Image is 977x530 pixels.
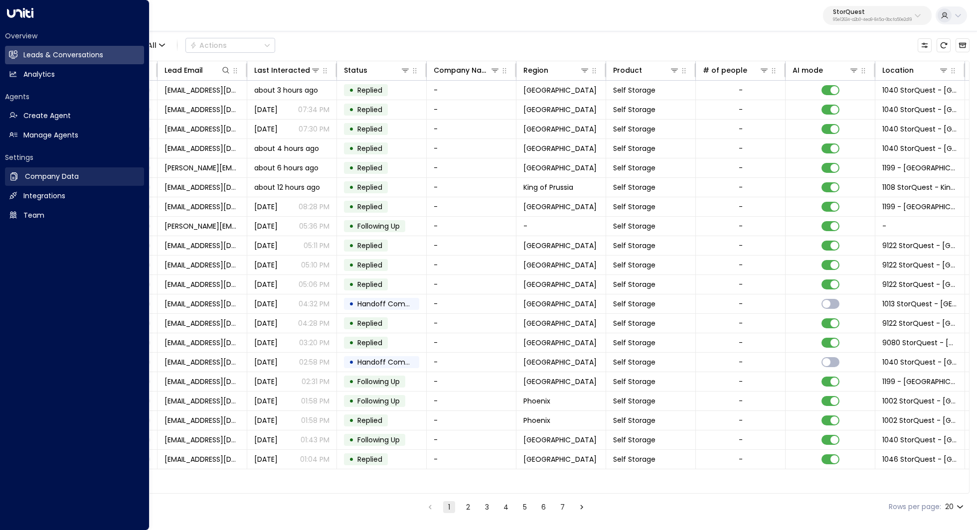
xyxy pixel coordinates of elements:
span: Yesterday [254,435,278,445]
h2: Analytics [23,69,55,80]
td: - [516,217,606,236]
span: about 6 hours ago [254,163,319,173]
span: Phoenix [523,415,550,425]
span: Handoff Completed [357,357,428,367]
span: 9122 StorQuest - Redwood City / Bayshore [882,279,958,289]
span: smittal86@gmail.com [164,338,240,348]
a: Create Agent [5,107,144,125]
td: - [427,256,516,274]
h2: Leads & Conversations [23,50,103,60]
div: • [349,412,354,429]
span: Self Storage [613,435,655,445]
button: Go to page 5 [519,501,531,513]
td: - [427,372,516,391]
span: chandra.maloy1973@gmail.com [164,454,240,464]
div: - [739,318,743,328]
span: 1040 StorQuest - Oakland / San Pablo [882,357,958,367]
span: 0117seahawks@gmail.com [164,299,240,309]
h2: Agents [5,92,144,102]
div: • [349,393,354,409]
span: Self Storage [613,318,655,328]
div: • [349,218,354,235]
p: 01:58 PM [301,396,329,406]
td: - [427,430,516,449]
span: Self Storage [613,241,655,251]
span: Self Storage [613,105,655,115]
span: Aug 16, 2025 [254,105,278,115]
div: Product [613,64,679,76]
td: - [427,158,516,177]
div: Lead Email [164,64,203,76]
div: AI mode [793,64,823,76]
span: Self Storage [613,357,655,367]
span: Replied [357,318,382,328]
p: 07:34 PM [298,105,329,115]
div: - [739,396,743,406]
span: pencola@hotmail.com [164,163,240,173]
span: Self Storage [613,415,655,425]
h2: Create Agent [23,111,71,121]
div: - [739,241,743,251]
div: Last Interacted [254,64,321,76]
span: 1040 StorQuest - Oakland / San Pablo [882,435,958,445]
span: 1013 StorQuest - Honolulu / Umi [882,299,958,309]
span: Replied [357,105,382,115]
h2: Integrations [23,191,65,201]
span: Yesterday [254,241,278,251]
p: 02:31 PM [302,377,329,387]
div: • [349,315,354,332]
div: Region [523,64,590,76]
div: • [349,354,354,371]
button: Go to page 3 [481,501,493,513]
div: - [739,163,743,173]
span: 1002 StorQuest - Phoenix / Bell [882,415,958,425]
span: Self Storage [613,221,655,231]
span: zehenderamy@gmail.com [164,357,240,367]
span: Yesterday [254,299,278,309]
span: Oakland [523,357,597,367]
span: Oakland [523,105,597,115]
p: 05:10 PM [301,260,329,270]
div: AI mode [793,64,859,76]
p: 02:58 PM [299,357,329,367]
a: Manage Agents [5,126,144,144]
div: • [349,237,354,254]
span: Yesterday [254,396,278,406]
td: - [427,333,516,352]
span: Replied [357,202,382,212]
td: - [427,120,516,138]
span: Replied [357,85,382,95]
span: designsalamode@yahoo.com [164,279,240,289]
span: about 4 hours ago [254,143,319,153]
span: Replied [357,182,382,192]
span: templedeborah0@gmail.com [164,415,240,425]
h2: Overview [5,31,144,41]
h2: Manage Agents [23,130,78,140]
span: 9080 StorQuest - Tampa / Fair Oaks [882,338,958,348]
span: Yesterday [254,454,278,464]
div: • [349,82,354,99]
span: 1040 StorQuest - Oakland / San Pablo [882,85,958,95]
span: 1040 StorQuest - Oakland / San Pablo [882,124,958,134]
div: • [349,198,354,215]
span: bitachehr@live.com [164,182,240,192]
p: 01:58 PM [301,415,329,425]
span: Oakland [523,435,597,445]
div: - [739,338,743,348]
button: Go to page 7 [557,501,569,513]
div: - [739,85,743,95]
span: Replied [357,415,382,425]
span: Oakland [523,124,597,134]
div: - [739,260,743,270]
td: - [427,294,516,313]
div: Status [344,64,367,76]
div: - [739,299,743,309]
span: templedeborah0@gmail.com [164,396,240,406]
td: - [427,314,516,333]
div: • [349,276,354,293]
div: - [739,377,743,387]
span: 1199 - StorQuest - Honolulu / South [882,163,958,173]
p: 01:04 PM [300,454,329,464]
span: francesbkemp@gmail.com [164,435,240,445]
div: • [349,159,354,176]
